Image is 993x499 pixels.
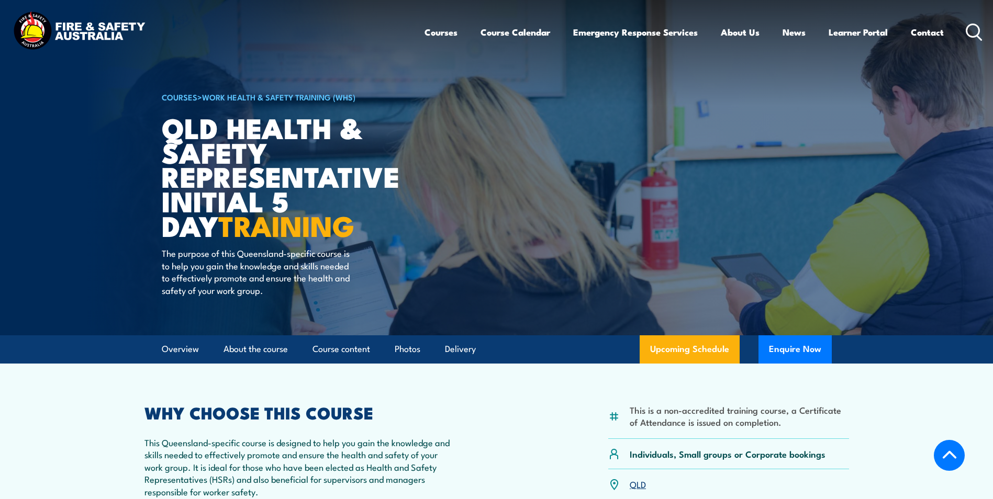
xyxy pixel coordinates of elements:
a: Learner Portal [829,18,888,46]
a: About Us [721,18,760,46]
a: COURSES [162,91,197,103]
li: This is a non-accredited training course, a Certificate of Attendance is issued on completion. [630,404,849,428]
a: QLD [630,478,646,490]
a: News [783,18,806,46]
a: Overview [162,335,199,363]
a: Emergency Response Services [573,18,698,46]
a: Delivery [445,335,476,363]
h6: > [162,90,420,103]
p: Individuals, Small groups or Corporate bookings [630,448,825,460]
a: Courses [425,18,458,46]
button: Enquire Now [758,335,832,364]
a: Photos [395,335,420,363]
a: Contact [911,18,944,46]
a: About the course [224,335,288,363]
a: Work Health & Safety Training (WHS) [202,91,355,103]
h1: QLD Health & Safety Representative Initial 5 Day [162,115,420,237]
strong: TRAINING [218,203,354,246]
h2: WHY CHOOSE THIS COURSE [144,405,450,419]
a: Course content [313,335,370,363]
a: Upcoming Schedule [640,335,740,364]
a: Course Calendar [481,18,550,46]
p: The purpose of this Queensland-specific course is to help you gain the knowledge and skills neede... [162,247,353,296]
p: This Queensland-specific course is designed to help you gain the knowledge and skills needed to e... [144,436,450,497]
